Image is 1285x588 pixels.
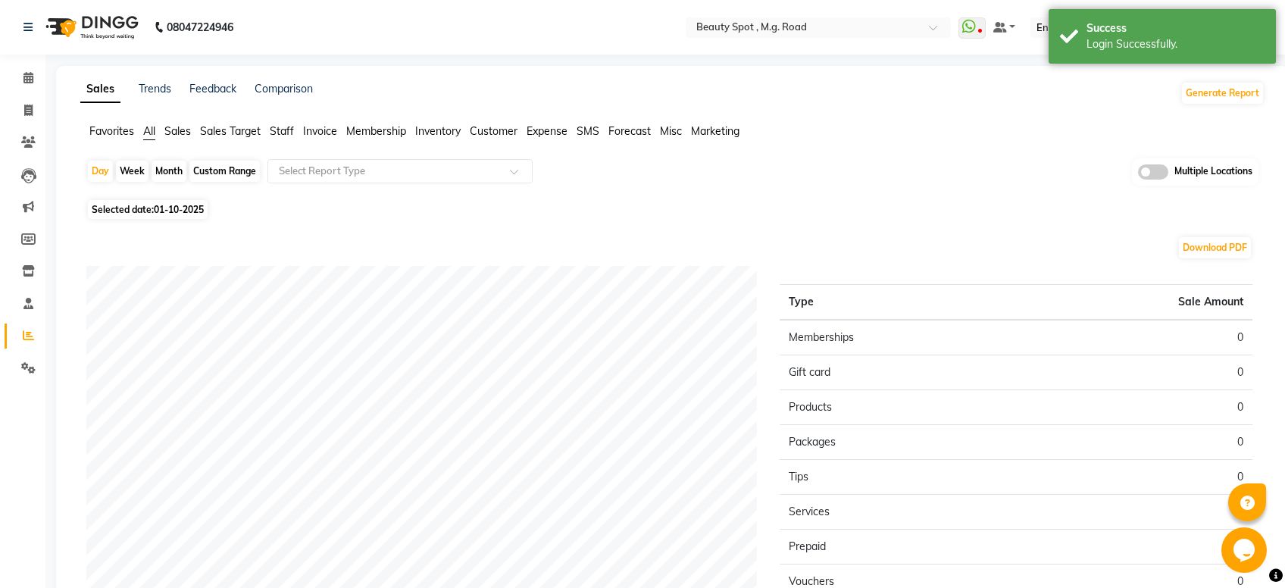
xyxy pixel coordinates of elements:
[780,529,1016,564] td: Prepaid
[527,124,567,138] span: Expense
[1016,494,1252,529] td: 0
[1016,284,1252,320] th: Sale Amount
[1016,320,1252,355] td: 0
[1174,164,1252,180] span: Multiple Locations
[89,124,134,138] span: Favorites
[88,161,113,182] div: Day
[200,124,261,138] span: Sales Target
[154,204,204,215] span: 01-10-2025
[1016,459,1252,494] td: 0
[780,494,1016,529] td: Services
[780,284,1016,320] th: Type
[346,124,406,138] span: Membership
[164,124,191,138] span: Sales
[80,76,120,103] a: Sales
[780,320,1016,355] td: Memberships
[1221,527,1270,573] iframe: chat widget
[780,389,1016,424] td: Products
[780,355,1016,389] td: Gift card
[167,6,233,48] b: 08047224946
[660,124,682,138] span: Misc
[143,124,155,138] span: All
[577,124,599,138] span: SMS
[116,161,149,182] div: Week
[88,200,208,219] span: Selected date:
[189,161,260,182] div: Custom Range
[691,124,739,138] span: Marketing
[1179,237,1251,258] button: Download PDF
[39,6,142,48] img: logo
[1086,36,1265,52] div: Login Successfully.
[1016,355,1252,389] td: 0
[152,161,186,182] div: Month
[255,82,313,95] a: Comparison
[1016,389,1252,424] td: 0
[780,459,1016,494] td: Tips
[608,124,651,138] span: Forecast
[415,124,461,138] span: Inventory
[1182,83,1263,104] button: Generate Report
[1016,529,1252,564] td: 0
[1016,424,1252,459] td: 0
[780,424,1016,459] td: Packages
[303,124,337,138] span: Invoice
[1086,20,1265,36] div: Success
[139,82,171,95] a: Trends
[189,82,236,95] a: Feedback
[270,124,294,138] span: Staff
[470,124,517,138] span: Customer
